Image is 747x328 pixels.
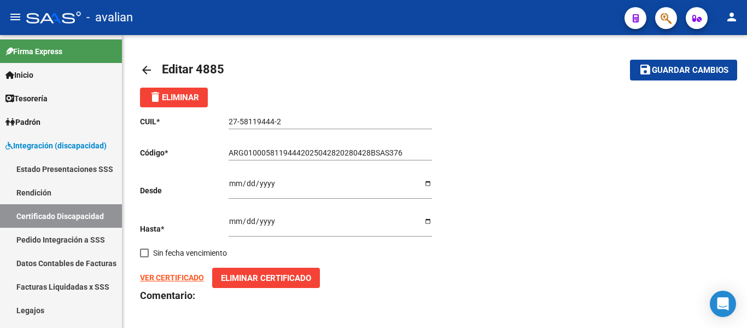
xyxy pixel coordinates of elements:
[140,223,229,235] p: Hasta
[639,63,652,76] mat-icon: save
[140,88,208,107] button: Eliminar
[5,93,48,105] span: Tesorería
[652,66,728,76] span: Guardar cambios
[140,64,153,77] mat-icon: arrow_back
[162,62,224,76] span: Editar 4885
[140,116,229,128] p: CUIL
[5,69,33,81] span: Inicio
[710,291,736,317] div: Open Intercom Messenger
[140,273,204,282] a: VER CERTIFICADO
[140,185,229,197] p: Desde
[221,273,311,283] span: Eliminar Certificado
[5,116,40,128] span: Padrón
[140,290,195,301] strong: Comentario:
[153,246,227,260] span: Sin fecha vencimiento
[9,10,22,24] mat-icon: menu
[86,5,133,30] span: - avalian
[725,10,738,24] mat-icon: person
[5,45,62,57] span: Firma Express
[140,147,229,159] p: Código
[5,140,107,152] span: Integración (discapacidad)
[149,90,162,103] mat-icon: delete
[212,268,320,288] button: Eliminar Certificado
[149,93,199,102] span: Eliminar
[630,60,737,80] button: Guardar cambios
